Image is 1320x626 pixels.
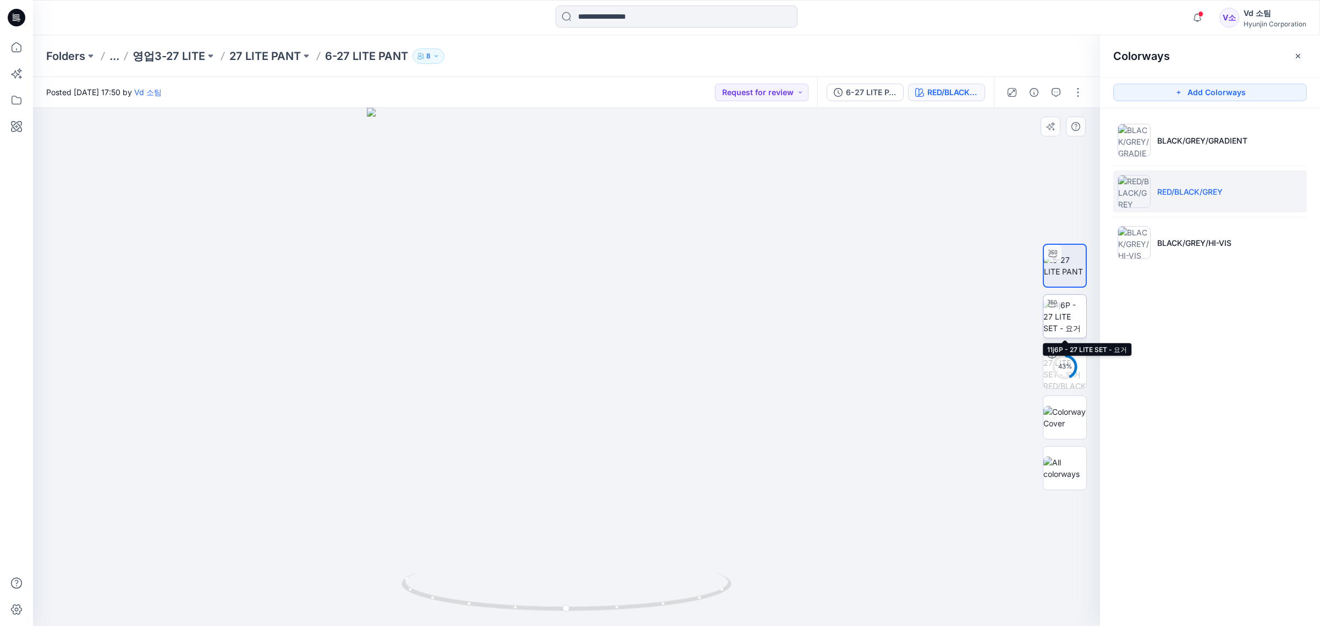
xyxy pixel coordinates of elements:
div: 43 % [1052,362,1078,371]
img: RED/BLACK/GREY [1118,175,1151,208]
button: 8 [413,48,444,64]
div: V소 [1219,8,1239,28]
p: 6-27 LITE PANT [325,48,408,64]
h2: Colorways [1113,50,1170,63]
a: 영업3-27 LITE [133,48,205,64]
div: Vd 소팀 [1244,7,1306,20]
img: Colorway Cover [1043,406,1086,429]
p: BLACK/GREY/HI-VIS [1157,237,1231,249]
img: 5-27 LITE PANT [1044,254,1086,277]
a: Folders [46,48,85,64]
a: 27 LITE PANT [229,48,301,64]
button: Add Colorways [1113,84,1307,101]
img: 11j6P - 27 LITE SET - 요거 RED/BLACK/GREY [1043,345,1086,388]
img: 11j6P - 27 LITE SET - 요거 [1043,299,1086,334]
img: BLACK/GREY/HI-VIS [1118,226,1151,259]
p: 8 [426,50,431,62]
div: RED/BLACK/GREY [927,86,978,98]
div: Hyunjin Corporation [1244,20,1306,28]
p: RED/BLACK/GREY [1157,186,1223,197]
span: Posted [DATE] 17:50 by [46,86,162,98]
p: BLACK/GREY/GRADIENT [1157,135,1247,146]
img: All colorways [1043,457,1086,480]
button: ... [109,48,119,64]
a: Vd 소팀 [134,87,162,97]
button: Details [1025,84,1043,101]
button: RED/BLACK/GREY [908,84,985,101]
img: BLACK/GREY/GRADIENT [1118,124,1151,157]
button: 6-27 LITE PANT [827,84,904,101]
div: 6-27 LITE PANT [846,86,897,98]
